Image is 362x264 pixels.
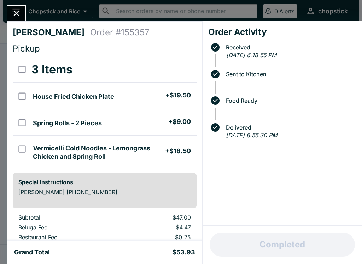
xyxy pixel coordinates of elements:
h4: [PERSON_NAME] [13,27,90,38]
p: $4.47 [123,224,191,231]
h3: 3 Items [31,62,72,77]
h5: + $19.50 [165,91,191,100]
h4: Order # 155357 [90,27,150,38]
h5: Spring Rolls - 2 Pieces [33,119,102,127]
h5: $53.93 [172,248,195,257]
em: [DATE] 6:55:30 PM [226,132,277,139]
h4: Order Activity [208,27,356,37]
p: Restaurant Fee [18,234,112,241]
p: Subtotal [18,214,112,221]
span: Delivered [222,124,356,131]
p: Beluga Fee [18,224,112,231]
span: Received [222,44,356,50]
span: Sent to Kitchen [222,71,356,77]
p: [PERSON_NAME] [PHONE_NUMBER] [18,188,191,196]
h5: Grand Total [14,248,50,257]
em: [DATE] 6:18:55 PM [226,52,276,59]
span: Pickup [13,43,40,54]
table: orders table [13,57,197,167]
h6: Special Instructions [18,179,191,186]
h5: + $18.50 [165,147,191,155]
h5: House Fried Chicken Plate [33,92,114,101]
button: Close [7,6,25,21]
table: orders table [13,214,197,253]
p: $0.25 [123,234,191,241]
span: Food Ready [222,97,356,104]
h5: + $9.00 [168,118,191,126]
h5: Vermicelli Cold Noodles - Lemongrass Chicken and Spring Roll [33,144,165,161]
p: $47.00 [123,214,191,221]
